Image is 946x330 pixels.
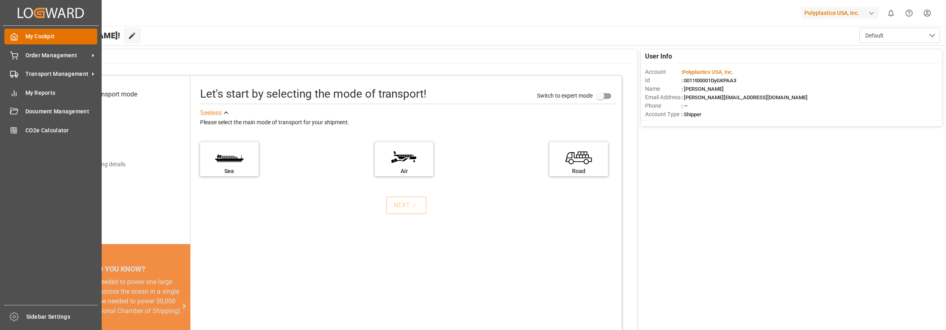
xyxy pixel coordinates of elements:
button: open menu [859,28,940,43]
span: : Shipper [681,111,702,117]
div: Select transport mode [75,90,137,99]
span: Account [645,68,681,76]
span: : 0011t00001DyGKPAA3 [681,77,736,84]
a: Document Management [4,104,97,119]
span: Sidebar Settings [26,313,98,321]
button: NEXT [386,196,426,214]
div: Polyplastics USA, Inc. [801,7,879,19]
span: : [PERSON_NAME][EMAIL_ADDRESS][DOMAIN_NAME] [681,94,808,100]
div: See less [200,108,222,118]
div: Air [379,167,429,175]
span: : [PERSON_NAME] [681,86,724,92]
div: Road [553,167,604,175]
span: : — [681,103,688,109]
span: Switch to expert mode [537,92,593,99]
a: CO2e Calculator [4,122,97,138]
div: DID YOU KNOW? [47,261,190,277]
span: Document Management [25,107,98,116]
button: show 0 new notifications [882,4,900,22]
span: User Info [645,52,672,61]
span: Hello [PERSON_NAME]! [33,28,120,43]
span: My Reports [25,89,98,97]
span: Phone [645,102,681,110]
div: Let's start by selecting the mode of transport! [200,86,426,102]
div: Sea [204,167,255,175]
a: My Cockpit [4,29,97,44]
span: : [681,69,733,75]
span: Default [865,31,883,40]
span: Name [645,85,681,93]
span: CO2e Calculator [25,126,98,135]
div: NEXT [394,201,418,210]
span: Email Address [645,93,681,102]
button: Polyplastics USA, Inc. [801,5,882,21]
span: Polyplastics USA, Inc. [683,69,733,75]
span: Transport Management [25,70,89,78]
div: The energy needed to power one large container ship across the ocean in a single day is the same ... [56,277,181,316]
a: My Reports [4,85,97,100]
div: Add shipping details [75,160,125,169]
span: My Cockpit [25,32,98,41]
div: Please select the main mode of transport for your shipment. [200,118,616,127]
span: Account Type [645,110,681,119]
span: Id [645,76,681,85]
button: Help Center [900,4,918,22]
span: Order Management [25,51,89,60]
